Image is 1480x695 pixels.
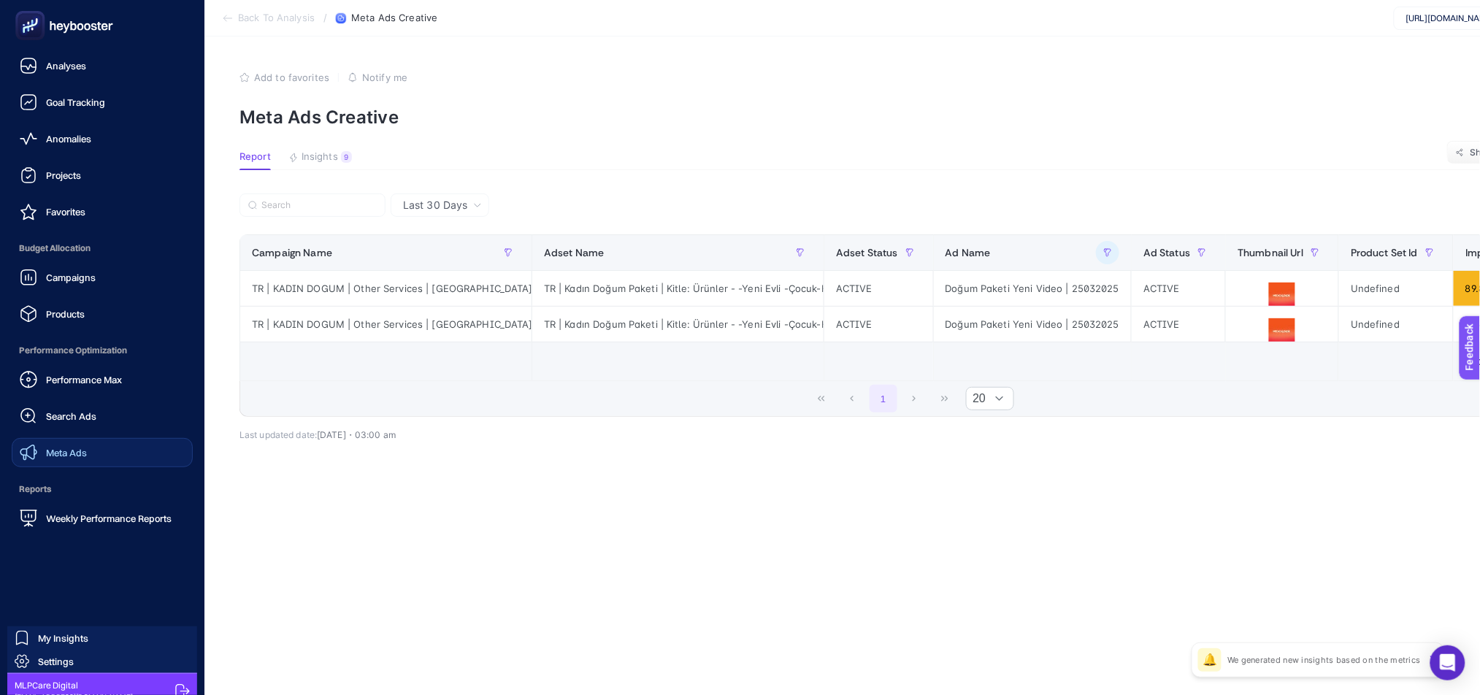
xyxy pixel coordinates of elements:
div: Doğum Paketi Yeni Video | 25032025 [934,307,1131,342]
a: Anomalies [12,124,193,153]
div: Doğum Paketi Yeni Video | 25032025 [934,271,1131,306]
span: Last 30 Days [403,198,467,212]
div: ACTIVE [1132,307,1225,342]
span: Favorites [46,206,85,218]
span: Report [239,151,271,163]
span: Meta Ads Creative [351,12,437,24]
span: Feedback [9,4,55,16]
span: Search Ads [46,410,96,422]
span: Ad Status [1143,247,1190,258]
span: Campaigns [46,272,96,283]
span: Rows per page [967,388,986,410]
span: Ad Name [946,247,991,258]
a: Goal Tracking [12,88,193,117]
span: Products [46,308,85,320]
div: Undefined [1339,307,1453,342]
span: My Insights [38,632,88,644]
span: Insights [302,151,338,163]
span: / [323,12,327,23]
span: Meta Ads [46,447,87,458]
a: Projects [12,161,193,190]
a: Performance Max [12,365,193,394]
div: TR | Kadın Doğum Paketi | Kitle: Ürünler - -Yeni Evli -Çocuk-Hamile | [532,271,824,306]
span: MLPCare Digital [15,680,133,691]
a: My Insights [7,626,197,650]
div: ACTIVE [824,307,933,342]
div: ACTIVE [1132,271,1225,306]
button: 1 [870,385,897,412]
span: Notify me [362,72,407,83]
span: Product Set Id [1351,247,1418,258]
a: Search Ads [12,402,193,431]
a: Settings [7,650,197,673]
a: Products [12,299,193,329]
span: Thumbnail Url [1238,247,1303,258]
span: Analyses [46,60,86,72]
span: Anomalies [46,133,91,145]
a: Meta Ads [12,438,193,467]
a: Campaigns [12,263,193,292]
div: TR | Kadın Doğum Paketi | Kitle: Ürünler - -Yeni Evli -Çocuk-Hamile | [532,307,824,342]
span: Last updated date: [239,429,317,440]
span: Projects [46,169,81,181]
span: [DATE]・03:00 am [317,429,396,440]
span: Campaign Name [252,247,332,258]
span: Back To Analysis [238,12,315,24]
span: Settings [38,656,74,667]
span: Reports [12,475,193,504]
div: Undefined [1339,271,1453,306]
div: TR | KADIN DOGUM | Other Services | [GEOGRAPHIC_DATA] | fb | [GEOGRAPHIC_DATA] [240,307,532,342]
input: Search [261,200,377,211]
span: Performance Optimization [12,336,193,365]
button: Add to favorites [239,72,329,83]
span: Add to favorites [254,72,329,83]
a: Favorites [12,197,193,226]
div: Open Intercom Messenger [1430,645,1465,680]
button: Notify me [348,72,407,83]
a: Analyses [12,51,193,80]
span: Adset Status [836,247,898,258]
span: Goal Tracking [46,96,105,108]
span: Adset Name [544,247,604,258]
div: ACTIVE [824,271,933,306]
span: Weekly Performance Reports [46,512,172,524]
a: Weekly Performance Reports [12,504,193,533]
div: TR | KADIN DOGUM | Other Services | [GEOGRAPHIC_DATA] | Fb | Bostanci [240,271,532,306]
span: Budget Allocation [12,234,193,263]
div: 9 [341,151,352,163]
span: Performance Max [46,374,122,385]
